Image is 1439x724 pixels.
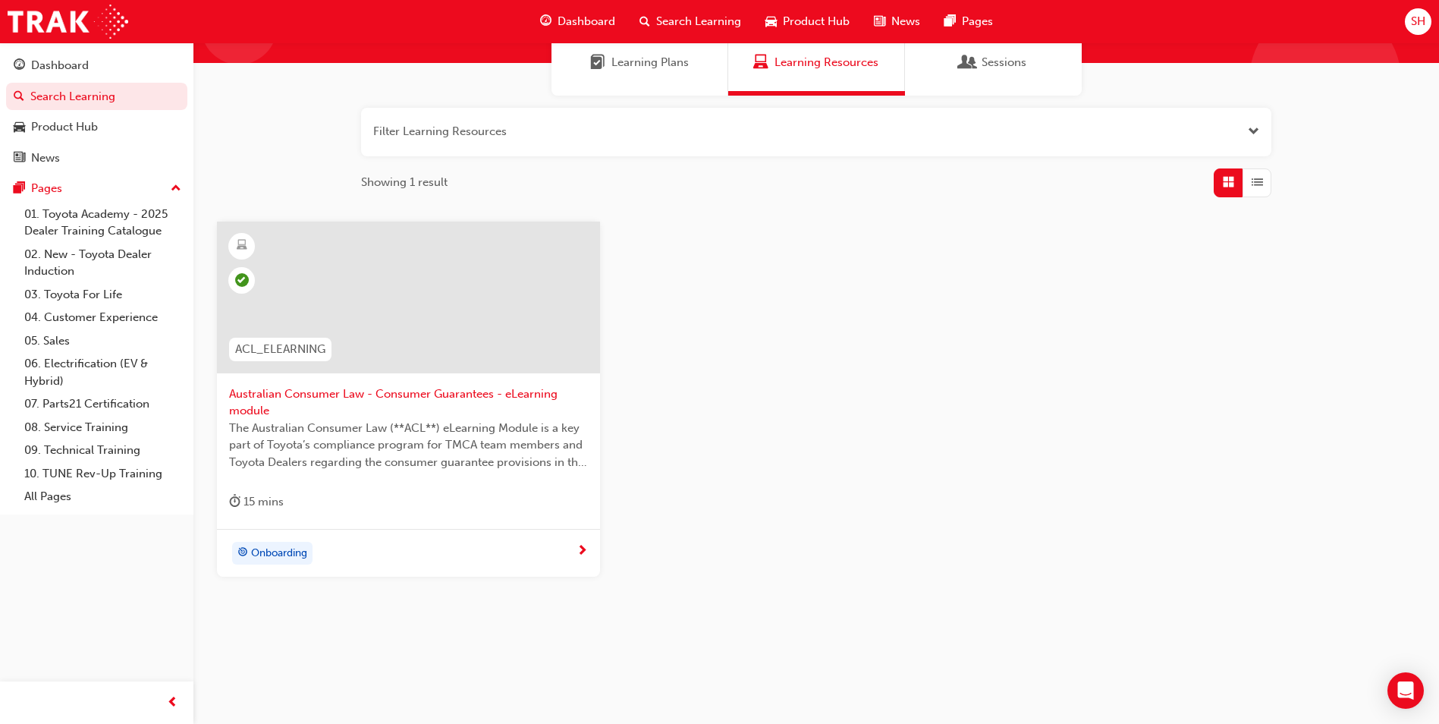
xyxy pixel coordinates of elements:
[765,12,777,31] span: car-icon
[528,6,627,37] a: guage-iconDashboard
[229,493,240,512] span: duration-icon
[6,144,187,172] a: News
[235,273,249,287] span: learningRecordVerb_COMPLETE-icon
[18,416,187,439] a: 08. Service Training
[237,543,248,563] span: target-icon
[229,386,588,420] span: Australian Consumer Law - Consumer Guarantees - eLearning module
[14,121,25,134] span: car-icon
[251,545,307,562] span: Onboarding
[18,352,187,392] a: 06. Electrification (EV & Hybrid)
[6,49,187,175] button: DashboardSearch LearningProduct HubNews
[656,13,741,30] span: Search Learning
[551,30,728,96] a: Learning PlansLearning Plans
[18,485,187,508] a: All Pages
[783,13,850,30] span: Product Hub
[1387,672,1424,709] div: Open Intercom Messenger
[6,175,187,203] button: Pages
[6,113,187,141] a: Product Hub
[540,12,551,31] span: guage-icon
[31,118,98,136] div: Product Hub
[18,243,187,283] a: 02. New - Toyota Dealer Induction
[728,30,905,96] a: Learning ResourcesLearning Resources
[753,54,768,71] span: Learning Resources
[577,545,588,559] span: next-icon
[944,12,956,31] span: pages-icon
[18,283,187,307] a: 03. Toyota For Life
[962,13,993,30] span: Pages
[932,6,1005,37] a: pages-iconPages
[229,420,588,471] span: The Australian Consumer Law (**ACL**) eLearning Module is a key part of Toyota’s compliance progr...
[18,462,187,486] a: 10. TUNE Rev-Up Training
[217,222,600,577] a: ACL_ELEARNINGAustralian Consumer Law - Consumer Guarantees - eLearning moduleThe Australian Consu...
[639,12,650,31] span: search-icon
[171,179,181,199] span: up-icon
[361,174,448,191] span: Showing 1 result
[31,150,60,167] div: News
[229,493,284,512] div: 15 mins
[1411,13,1425,30] span: SH
[891,13,920,30] span: News
[237,236,247,256] span: learningResourceType_ELEARNING-icon
[627,6,753,37] a: search-iconSearch Learning
[31,180,62,197] div: Pages
[1223,174,1234,191] span: Grid
[235,341,325,358] span: ACL_ELEARNING
[1405,8,1431,35] button: SH
[558,13,615,30] span: Dashboard
[14,152,25,165] span: news-icon
[18,203,187,243] a: 01. Toyota Academy - 2025 Dealer Training Catalogue
[862,6,932,37] a: news-iconNews
[874,12,885,31] span: news-icon
[1248,123,1259,140] button: Open the filter
[960,54,976,71] span: Sessions
[18,329,187,353] a: 05. Sales
[611,54,689,71] span: Learning Plans
[14,59,25,73] span: guage-icon
[1252,174,1263,191] span: List
[905,30,1082,96] a: SessionsSessions
[774,54,878,71] span: Learning Resources
[6,83,187,111] a: Search Learning
[31,57,89,74] div: Dashboard
[982,54,1026,71] span: Sessions
[14,182,25,196] span: pages-icon
[590,54,605,71] span: Learning Plans
[18,306,187,329] a: 04. Customer Experience
[6,52,187,80] a: Dashboard
[167,694,178,713] span: prev-icon
[753,6,862,37] a: car-iconProduct Hub
[8,5,128,39] img: Trak
[14,90,24,104] span: search-icon
[18,439,187,462] a: 09. Technical Training
[18,392,187,416] a: 07. Parts21 Certification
